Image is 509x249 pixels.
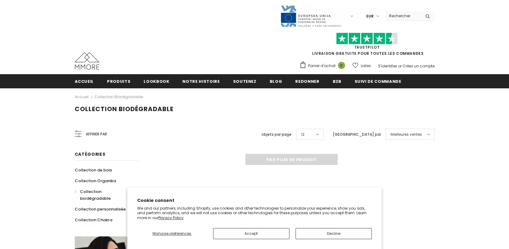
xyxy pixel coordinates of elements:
[182,74,220,88] a: Notre histoire
[144,78,169,84] span: Lookbook
[75,93,89,101] a: Accueil
[137,197,372,204] h2: Cookie consent
[75,186,133,204] a: Collection biodégradable
[107,78,130,84] span: Produits
[75,175,116,186] a: Collection Organika
[153,231,191,236] span: Manage preferences
[233,78,256,84] span: soutenez
[137,228,207,239] button: Manage preferences
[75,74,94,88] a: Accueil
[75,206,126,212] span: Collection personnalisée
[86,131,107,138] span: Affiner par
[270,78,282,84] span: Blog
[75,217,112,223] span: Collection Chakra
[75,151,105,157] span: Catégories
[403,63,435,69] a: Créez un compte
[378,63,397,69] a: S'identifier
[352,60,371,71] a: Listes
[280,13,342,18] a: Javni Razpis
[296,228,372,239] button: Decline
[75,165,112,175] a: Collection de bois
[366,13,374,19] span: EUR
[75,167,112,173] span: Collection de bois
[75,204,126,215] a: Collection personnalisée
[75,178,116,184] span: Collection Organika
[385,11,421,20] input: Search Site
[94,94,143,99] a: Collection biodégradable
[213,228,289,239] button: Accept
[361,63,371,69] span: Listes
[280,5,342,27] img: Javni Razpis
[75,52,99,70] img: Cas MMORE
[80,189,111,201] span: Collection biodégradable
[301,131,304,138] span: 12
[336,33,398,45] img: Faites confiance aux étoiles pilotes
[270,74,282,88] a: Blog
[75,105,173,113] span: Collection biodégradable
[354,45,380,50] a: TrustPilot
[333,78,341,84] span: B2B
[137,206,372,220] p: We and our partners, including Shopify, use cookies and other technologies to personalize your ex...
[355,74,401,88] a: Suivi de commande
[391,131,422,138] span: Meilleures ventes
[261,131,292,138] label: objets par page
[333,74,341,88] a: B2B
[144,74,169,88] a: Lookbook
[308,63,336,69] span: Panier d'achat
[158,215,184,220] a: Privacy Policy
[295,74,319,88] a: Redonner
[233,74,256,88] a: soutenez
[398,63,402,69] span: or
[75,78,94,84] span: Accueil
[300,35,435,56] span: LIVRAISON GRATUITE POUR TOUTES LES COMMANDES
[355,78,401,84] span: Suivi de commande
[107,74,130,88] a: Produits
[295,78,319,84] span: Redonner
[300,61,348,70] a: Panier d'achat 0
[333,131,381,138] label: [GEOGRAPHIC_DATA] par
[338,62,345,69] span: 0
[182,78,220,84] span: Notre histoire
[75,215,112,225] a: Collection Chakra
